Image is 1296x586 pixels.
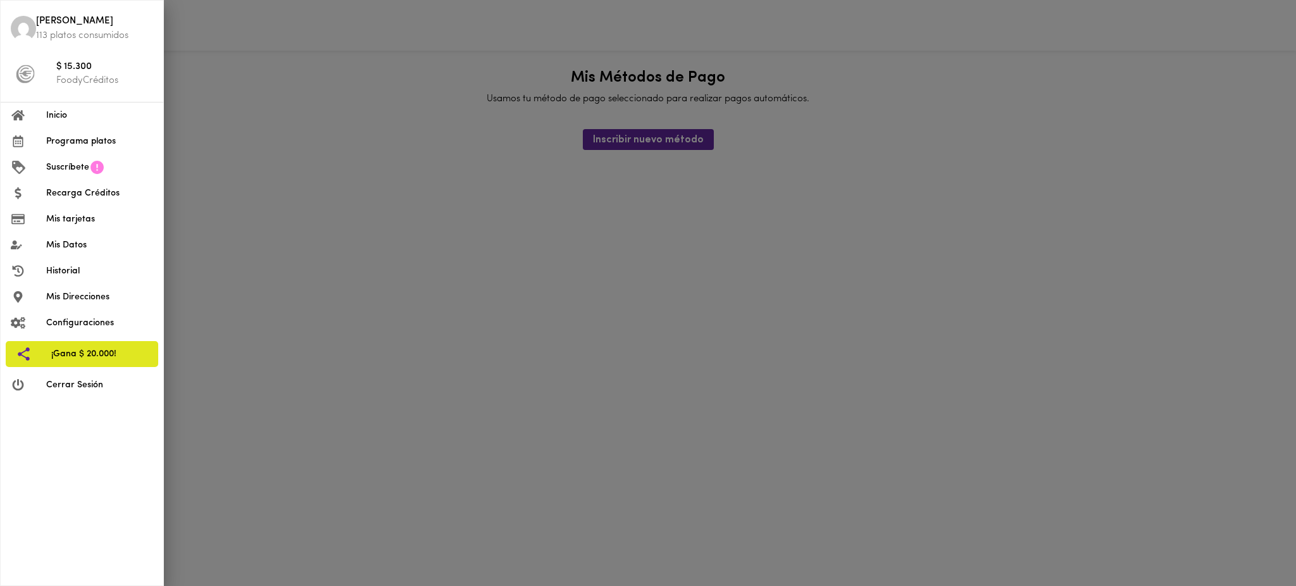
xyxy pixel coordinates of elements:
[46,316,153,330] span: Configuraciones
[56,60,153,75] span: $ 15.300
[51,347,148,361] span: ¡Gana $ 20.000!
[46,213,153,226] span: Mis tarjetas
[46,290,153,304] span: Mis Direcciones
[46,265,153,278] span: Historial
[1223,513,1283,573] iframe: Messagebird Livechat Widget
[36,15,153,29] span: [PERSON_NAME]
[46,239,153,252] span: Mis Datos
[36,29,153,42] p: 113 platos consumidos
[46,187,153,200] span: Recarga Créditos
[16,65,35,84] img: foody-creditos-black.png
[46,135,153,148] span: Programa platos
[46,109,153,122] span: Inicio
[56,74,153,87] p: FoodyCréditos
[46,161,89,174] span: Suscríbete
[46,378,153,392] span: Cerrar Sesión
